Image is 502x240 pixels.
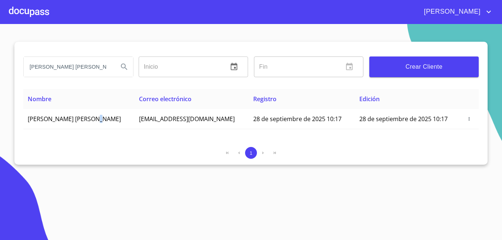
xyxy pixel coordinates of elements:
[253,115,342,123] span: 28 de septiembre de 2025 10:17
[418,6,493,18] button: account of current user
[359,115,448,123] span: 28 de septiembre de 2025 10:17
[359,95,380,103] span: Edición
[369,56,479,77] button: Crear Cliente
[250,150,252,156] span: 1
[253,95,277,103] span: Registro
[139,115,235,123] span: [EMAIL_ADDRESS][DOMAIN_NAME]
[115,58,133,76] button: Search
[139,95,191,103] span: Correo electrónico
[28,95,51,103] span: Nombre
[245,147,257,159] button: 1
[28,115,121,123] span: [PERSON_NAME] [PERSON_NAME]
[418,6,484,18] span: [PERSON_NAME]
[24,57,112,77] input: search
[375,62,473,72] span: Crear Cliente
